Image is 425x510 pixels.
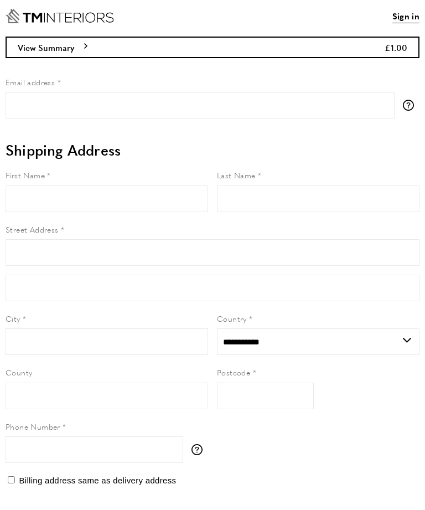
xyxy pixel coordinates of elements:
input: Billing address same as delivery address [8,476,15,483]
h2: Shipping Address [6,140,419,160]
button: View Summary £1.00 [6,37,419,58]
span: Email address [6,76,55,87]
span: £1.00 [385,42,407,53]
span: Country [217,313,247,324]
span: First Name [6,169,45,181]
span: Postcode [217,367,250,378]
span: Billing address same as delivery address [19,476,176,485]
span: County [6,367,32,378]
a: Sign in [392,9,419,23]
span: Street Address [6,224,59,235]
a: Go to Home page [6,9,114,23]
button: More information [403,100,419,111]
span: City [6,313,20,324]
span: Phone Number [6,421,60,432]
button: More information [191,444,208,455]
span: Last Name [217,169,256,181]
